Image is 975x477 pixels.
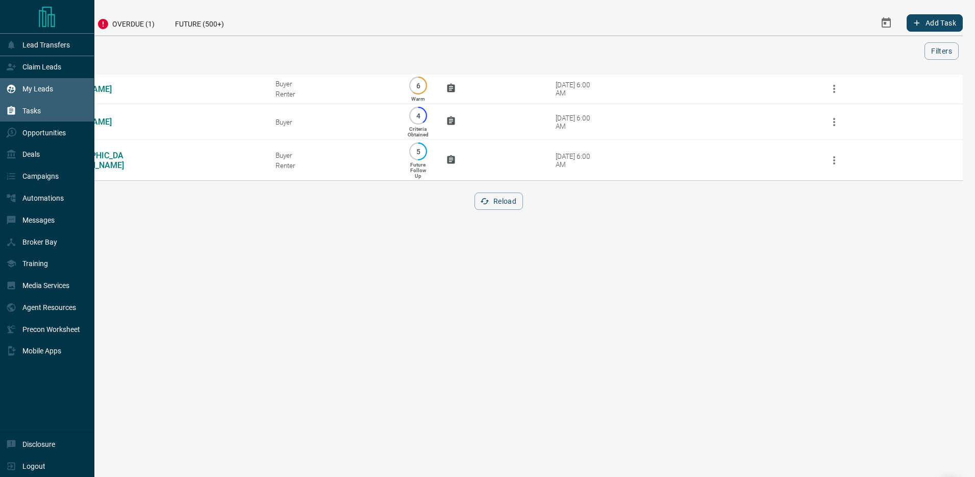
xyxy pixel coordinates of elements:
[87,10,165,35] div: Overdue (1)
[414,112,422,120] p: 4
[408,126,429,137] p: Criteria Obtained
[411,96,425,102] p: Warm
[276,80,390,88] div: Buyer
[276,90,390,98] div: Renter
[276,151,390,159] div: Buyer
[556,114,599,130] div: [DATE] 6:00 AM
[907,14,963,32] button: Add Task
[165,10,234,35] div: Future (500+)
[414,148,422,155] p: 5
[410,162,426,179] p: Future Follow Up
[924,42,959,60] button: Filters
[474,193,523,210] button: Reload
[276,161,390,170] div: Renter
[276,118,390,126] div: Buyer
[556,152,599,169] div: [DATE] 6:00 AM
[874,11,898,35] button: Select Date Range
[414,82,422,89] p: 6
[556,81,599,97] div: [DATE] 6:00 AM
